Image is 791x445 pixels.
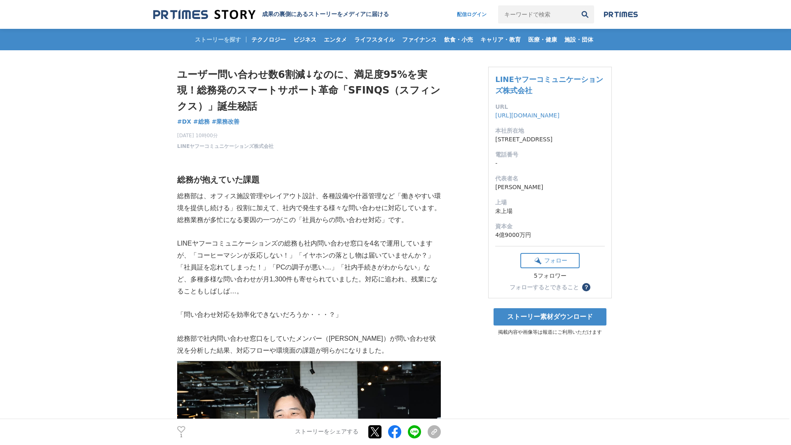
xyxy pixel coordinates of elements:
a: 成果の裏側にあるストーリーをメディアに届ける 成果の裏側にあるストーリーをメディアに届ける [153,9,389,20]
span: エンタメ [321,36,350,43]
div: 5フォロワー [520,272,580,280]
a: [URL][DOMAIN_NAME] [495,112,559,119]
p: ストーリーをシェアする [295,429,358,436]
a: ストーリー素材ダウンロード [494,308,606,326]
h2: 成果の裏側にあるストーリーをメディアに届ける [262,11,389,18]
span: 飲食・小売 [441,36,476,43]
strong: 総務が抱えていた課題 [177,175,260,184]
a: ビジネス [290,29,320,50]
span: [DATE] 10時00分 [177,132,274,139]
div: フォローするとできること [510,284,579,290]
a: 配信ログイン [449,5,495,23]
dd: [PERSON_NAME] [495,183,605,192]
a: LINEヤフーコミュニケーションズ株式会社 [495,75,603,95]
a: テクノロジー [248,29,289,50]
img: prtimes [604,11,638,18]
p: 「問い合わせ対応を効率化できないだろうか・・・？」 [177,309,441,321]
a: ライフスタイル [351,29,398,50]
a: キャリア・教育 [477,29,524,50]
span: ビジネス [290,36,320,43]
dd: 未上場 [495,207,605,215]
dt: 電話番号 [495,150,605,159]
span: ファイナンス [399,36,440,43]
h1: ユーザー問い合わせ数6割減↓なのに、満足度95%を実現！総務発のスマートサポート革命「SFINQS（スフィンクス）」誕生秘話 [177,67,441,114]
a: #総務 [193,117,210,126]
a: LINEヤフーコミュニケーションズ株式会社 [177,143,274,150]
p: 1 [177,434,185,438]
p: 総務業務が多忙になる要因の一つがこの「社員からの問い合わせ対応」です。 [177,214,441,226]
dt: 本社所在地 [495,126,605,135]
dd: 4億9000万円 [495,231,605,239]
a: ファイナンス [399,29,440,50]
p: 総務部は、オフィス施設管理やレイアウト設計、各種設備や什器管理など「働きやすい環境を提供し続ける」役割に加えて、社内で発生する様々な問い合わせに対応しています。 [177,190,441,214]
dt: 上場 [495,198,605,207]
dt: 代表者名 [495,174,605,183]
button: フォロー [520,253,580,268]
dt: URL [495,103,605,111]
span: #業務改善 [212,118,240,125]
p: 掲載内容や画像等は報道にご利用いただけます [488,329,612,336]
span: テクノロジー [248,36,289,43]
button: 検索 [576,5,594,23]
dt: 資本金 [495,222,605,231]
a: 医療・健康 [525,29,560,50]
input: キーワードで検索 [498,5,576,23]
p: 総務部で社内問い合わせ窓口をしていたメンバー（[PERSON_NAME]）が問い合わせ状況を分析した結果、対応フローや環境面の課題が明らかになりました。 [177,333,441,357]
button: ？ [582,283,590,291]
a: 飲食・小売 [441,29,476,50]
span: #DX [177,118,191,125]
dd: - [495,159,605,168]
span: ライフスタイル [351,36,398,43]
p: LINEヤフーコミュニケーションズの総務も社内問い合わせ窓口を4名で運用していますが、「コーヒーマシンが反応しない！」「イヤホンの落とし物は届いていませんか？」「社員証を忘れてしまった！」「PC... [177,238,441,297]
span: 施設・団体 [561,36,597,43]
a: エンタメ [321,29,350,50]
dd: [STREET_ADDRESS] [495,135,605,144]
a: #DX [177,117,191,126]
span: キャリア・教育 [477,36,524,43]
span: 医療・健康 [525,36,560,43]
a: #業務改善 [212,117,240,126]
span: ？ [583,284,589,290]
img: 成果の裏側にあるストーリーをメディアに届ける [153,9,255,20]
a: 施設・団体 [561,29,597,50]
span: #総務 [193,118,210,125]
